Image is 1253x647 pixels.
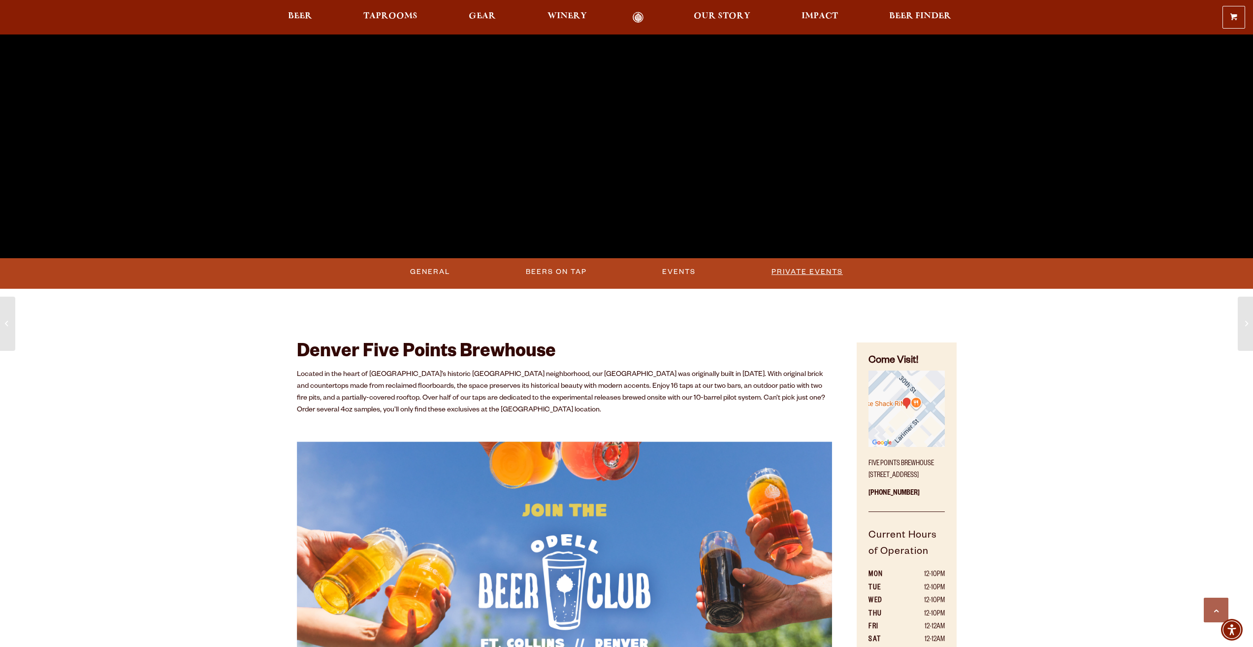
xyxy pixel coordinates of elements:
a: Odell Home [620,12,657,23]
h2: Denver Five Points Brewhouse [297,342,833,364]
th: MON [868,569,900,581]
th: TUE [868,582,900,595]
a: Beer Finder [883,12,958,23]
td: 12-12am [900,634,945,647]
span: Taprooms [363,12,418,20]
img: Small thumbnail of location on map [868,371,944,446]
td: 12-10pm [900,608,945,621]
th: FRI [868,621,900,634]
td: 12-10pm [900,582,945,595]
h4: Come Visit! [868,354,944,369]
p: Located in the heart of [GEOGRAPHIC_DATA]’s historic [GEOGRAPHIC_DATA] neighborhood, our [GEOGRAP... [297,369,833,416]
span: Gear [469,12,496,20]
a: Winery [541,12,593,23]
th: THU [868,608,900,621]
a: Impact [795,12,844,23]
a: Our Story [687,12,757,23]
h5: Current Hours of Operation [868,528,944,569]
a: Taprooms [357,12,424,23]
p: Five Points Brewhouse [STREET_ADDRESS] [868,452,944,482]
div: Accessibility Menu [1221,619,1243,641]
span: Winery [547,12,587,20]
td: 12-10pm [900,569,945,581]
a: Find on Google Maps (opens in a new window) [868,442,944,450]
a: Gear [462,12,502,23]
span: Our Story [694,12,750,20]
td: 12-10pm [900,595,945,608]
a: Private Events [768,261,847,283]
a: Beers on Tap [522,261,591,283]
span: Beer [288,12,312,20]
span: Beer Finder [889,12,951,20]
td: 12-12am [900,621,945,634]
th: WED [868,595,900,608]
span: Impact [802,12,838,20]
th: SAT [868,634,900,647]
p: [PHONE_NUMBER] [868,482,944,512]
a: Scroll to top [1204,598,1228,622]
a: Events [658,261,700,283]
a: Beer [282,12,319,23]
a: General [406,261,454,283]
